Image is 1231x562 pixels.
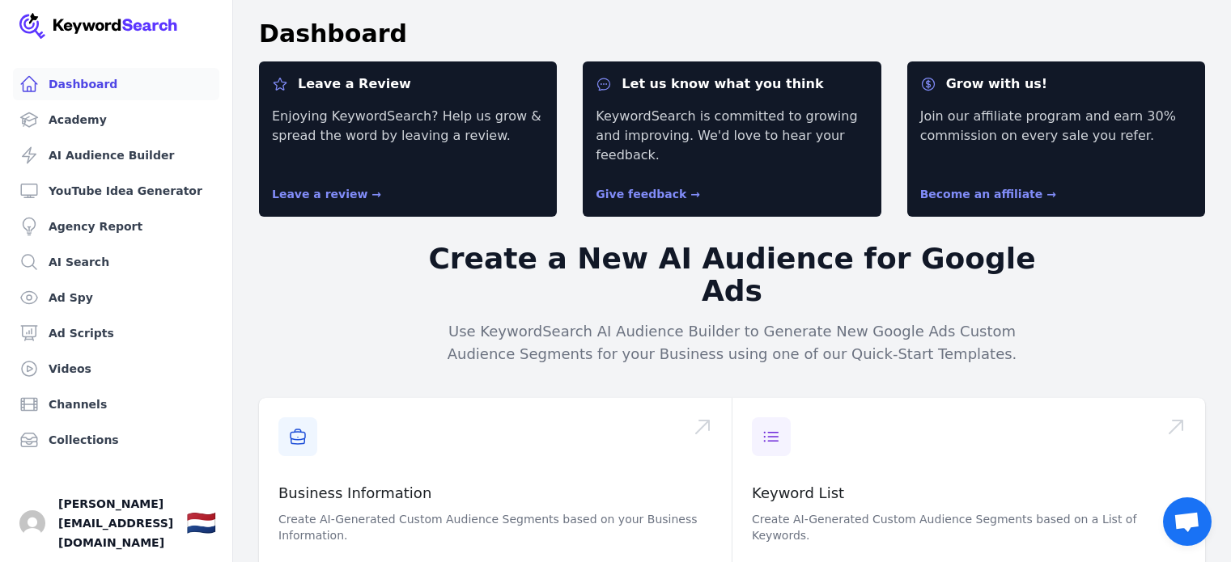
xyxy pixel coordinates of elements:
[1163,497,1212,546] div: Open de chat
[19,13,178,39] img: Your Company
[272,107,544,165] p: Enjoying KeywordSearch? Help us grow & spread the word by leaving a review.
[13,68,219,100] a: Dashboard
[13,353,219,385] a: Videos
[13,317,219,349] a: Ad Scripts
[752,484,844,501] a: Keyword List
[596,74,868,94] dt: Let us know what you think
[1046,188,1056,201] span: →
[422,243,1043,307] h2: Create a New AI Audience for Google Ads
[13,246,219,278] a: AI Search
[58,494,173,552] span: [PERSON_NAME][EMAIL_ADDRESS][DOMAIN_NAME]
[422,320,1043,366] p: Use KeywordSearch AI Audience Builder to Generate New Google Ads Custom Audience Segments for you...
[596,188,700,201] a: Give feedback
[272,74,544,94] dt: Leave a Review
[19,510,45,536] button: Open user button
[690,188,700,201] span: →
[278,484,431,501] a: Business Information
[186,507,216,539] button: 🇳🇱
[259,19,407,49] h1: Dashboard
[13,210,219,243] a: Agency Report
[920,74,1192,94] dt: Grow with us!
[186,509,216,538] div: 🇳🇱
[596,107,868,165] p: KeywordSearch is committed to growing and improving. We'd love to hear your feedback.
[13,424,219,456] a: Collections
[272,188,381,201] a: Leave a review
[13,175,219,207] a: YouTube Idea Generator
[920,188,1056,201] a: Become an affiliate
[13,104,219,136] a: Academy
[13,388,219,420] a: Channels
[920,107,1192,165] p: Join our affiliate program and earn 30% commission on every sale you refer.
[13,281,219,314] a: Ad Spy
[13,139,219,171] a: AI Audience Builder
[371,188,381,201] span: →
